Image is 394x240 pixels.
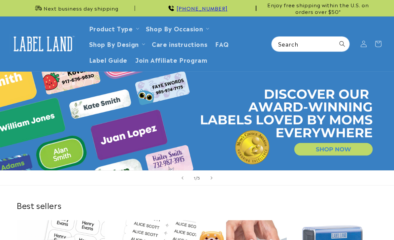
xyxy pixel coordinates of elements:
a: Product Type [89,24,133,33]
span: Next business day shipping [44,5,118,12]
a: Label Land [8,31,79,56]
h2: Best sellers [16,200,378,210]
a: Care instructions [148,36,211,51]
span: FAQ [215,40,229,48]
span: / [196,174,198,181]
button: Next slide [204,171,219,185]
a: Shop By Design [89,39,139,48]
a: [PHONE_NUMBER] [177,4,228,12]
span: Label Guide [89,56,128,63]
summary: Shop By Design [85,36,148,51]
span: 1 [194,174,196,181]
button: Search [335,37,349,51]
button: Previous slide [175,171,190,185]
summary: Product Type [85,20,142,36]
span: 5 [197,174,200,181]
a: Join Affiliate Program [131,52,211,67]
span: Care instructions [152,40,207,48]
img: Label Land [10,34,76,54]
span: Join Affiliate Program [135,56,207,63]
span: Enjoy free shipping within the U.S. on orders over $50* [259,2,378,15]
summary: Shop By Occasion [142,20,212,36]
a: Label Guide [85,52,132,67]
span: Shop By Occasion [146,24,203,32]
a: FAQ [211,36,233,51]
